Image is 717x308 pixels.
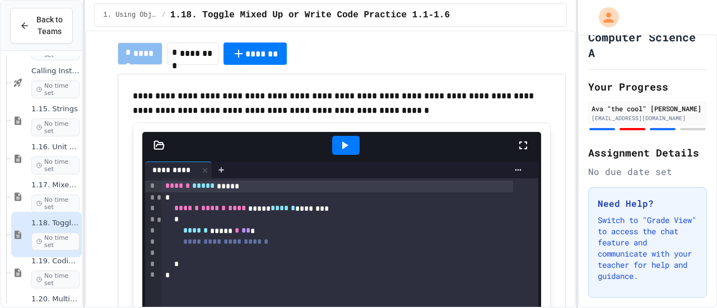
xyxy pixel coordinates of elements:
span: Back to Teams [36,14,63,37]
div: My Account [587,4,622,30]
span: 1.16. Unit Summary 1a (1.1-1.6) [31,143,80,152]
span: / [162,11,166,20]
span: 1.15. Strings [31,105,80,114]
span: No time set [31,271,80,288]
h2: Your Progress [588,79,707,94]
div: No due date set [588,165,707,178]
span: Calling Instance Methods - Topic 1.14 [31,67,80,76]
span: No time set [31,80,80,98]
div: Ava "the cool" [PERSON_NAME] [592,103,704,113]
span: 1. Using Objects and Methods [104,11,157,20]
span: 1.18. Toggle Mixed Up or Write Code Practice 1.1-1.6 [31,219,80,228]
h2: Assignment Details [588,145,707,160]
span: 1.18. Toggle Mixed Up or Write Code Practice 1.1-1.6 [170,8,450,22]
span: No time set [31,233,80,250]
span: No time set [31,195,80,212]
h3: Need Help? [598,197,697,210]
div: [EMAIL_ADDRESS][DOMAIN_NAME] [592,114,704,122]
span: 1.17. Mixed Up Code Practice 1.1-1.6 [31,181,80,190]
span: No time set [31,157,80,174]
p: Switch to "Grade View" to access the chat feature and communicate with your teacher for help and ... [598,215,697,282]
span: No time set [31,119,80,136]
span: 1.19. Coding Practice 1a (1.1-1.6) [31,257,80,266]
span: 1.20. Multiple Choice Exercises for Unit 1a (1.1-1.6) [31,295,80,304]
button: Back to Teams [10,8,73,44]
